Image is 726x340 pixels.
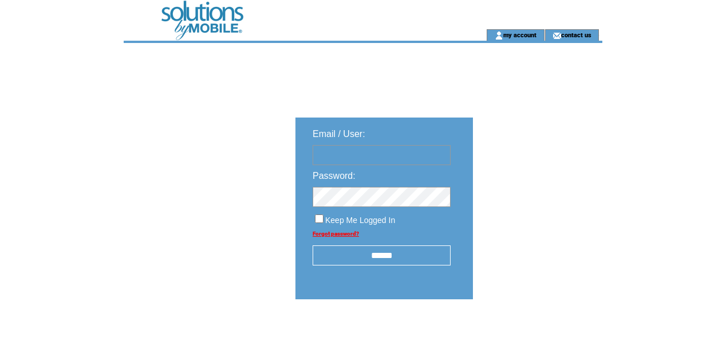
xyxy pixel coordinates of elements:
img: account_icon.gif;jsessionid=D6130865CB2005EE2961864D893331E6 [495,31,503,40]
a: my account [503,31,536,38]
a: contact us [561,31,591,38]
a: Forgot password? [313,230,359,237]
span: Keep Me Logged In [325,216,395,225]
span: Email / User: [313,129,365,139]
span: Password: [313,171,356,181]
img: contact_us_icon.gif;jsessionid=D6130865CB2005EE2961864D893331E6 [553,31,561,40]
